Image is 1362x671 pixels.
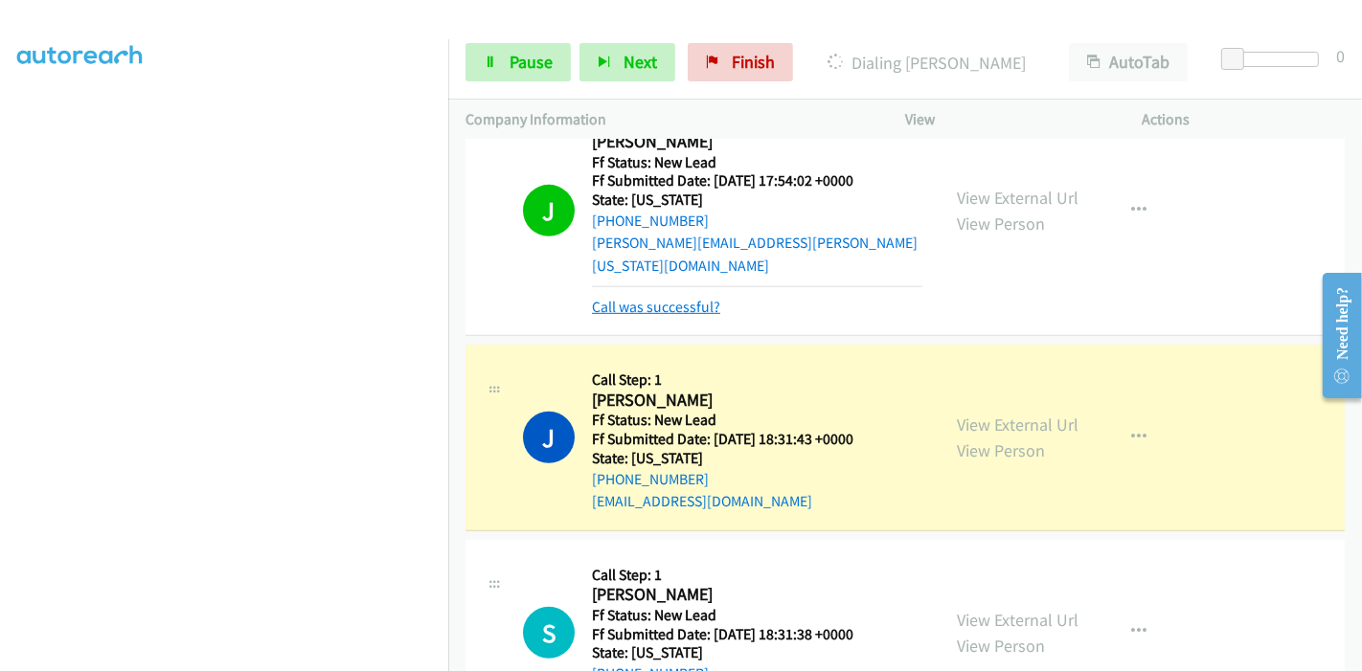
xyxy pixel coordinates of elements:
[957,187,1078,209] a: View External Url
[819,50,1034,76] p: Dialing [PERSON_NAME]
[1069,43,1188,81] button: AutoTab
[523,185,575,236] h1: J
[592,625,853,644] h5: Ff Submitted Date: [DATE] 18:31:38 +0000
[592,390,853,412] h2: [PERSON_NAME]
[592,212,709,230] a: [PHONE_NUMBER]
[592,234,918,275] a: [PERSON_NAME][EMAIL_ADDRESS][PERSON_NAME][US_STATE][DOMAIN_NAME]
[592,131,877,153] h2: [PERSON_NAME]
[957,414,1078,436] a: View External Url
[905,108,1108,131] p: View
[1307,259,1362,412] iframe: Resource Center
[957,212,1045,235] a: View Person
[688,43,793,81] a: Finish
[592,430,853,449] h5: Ff Submitted Date: [DATE] 18:31:43 +0000
[465,108,871,131] p: Company Information
[510,51,553,73] span: Pause
[732,51,775,73] span: Finish
[592,171,922,190] h5: Ff Submitted Date: [DATE] 17:54:02 +0000
[592,470,709,488] a: [PHONE_NUMBER]
[957,609,1078,631] a: View External Url
[523,412,575,463] h1: J
[523,607,575,659] div: The call is yet to be attempted
[1143,108,1346,131] p: Actions
[465,43,571,81] a: Pause
[592,411,853,430] h5: Ff Status: New Lead
[523,607,575,659] h1: S
[592,566,853,585] h5: Call Step: 1
[592,643,853,662] h5: State: [US_STATE]
[1231,52,1319,67] div: Delay between calls (in seconds)
[592,606,853,625] h5: Ff Status: New Lead
[592,370,853,390] h5: Call Step: 1
[592,153,922,172] h5: Ff Status: New Lead
[957,439,1045,461] a: View Person
[592,449,853,468] h5: State: [US_STATE]
[592,492,812,510] a: [EMAIL_ADDRESS][DOMAIN_NAME]
[957,635,1045,657] a: View Person
[1336,43,1345,69] div: 0
[624,51,657,73] span: Next
[592,190,922,210] h5: State: [US_STATE]
[592,584,853,606] h2: [PERSON_NAME]
[579,43,675,81] button: Next
[592,298,720,316] a: Call was successful?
